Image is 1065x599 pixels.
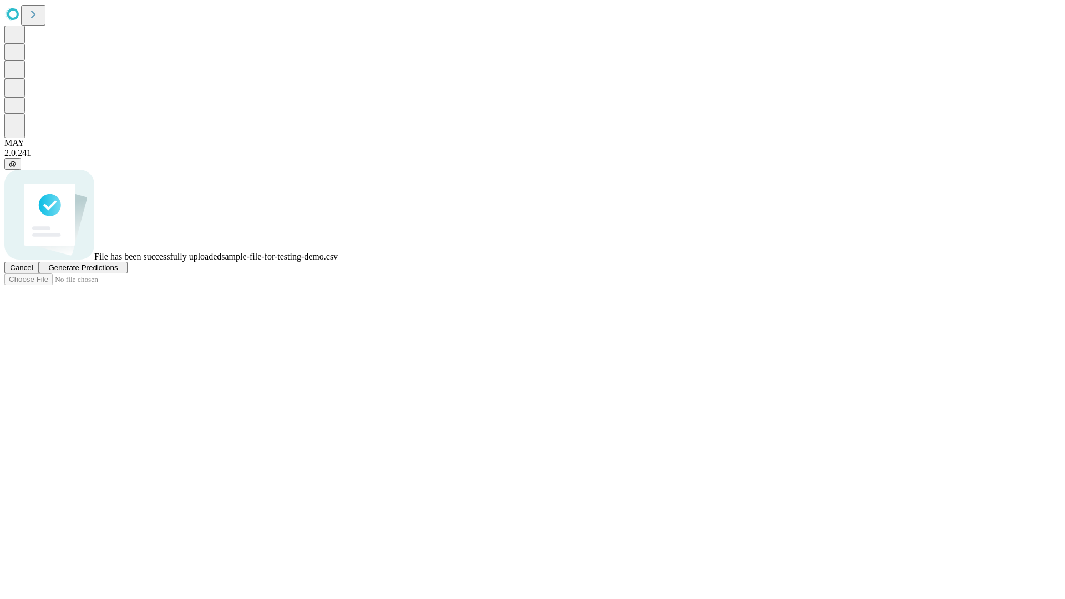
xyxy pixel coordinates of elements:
span: Cancel [10,263,33,272]
button: Cancel [4,262,39,273]
span: sample-file-for-testing-demo.csv [221,252,338,261]
div: MAY [4,138,1061,148]
span: Generate Predictions [48,263,118,272]
span: File has been successfully uploaded [94,252,221,261]
span: @ [9,160,17,168]
button: Generate Predictions [39,262,128,273]
button: @ [4,158,21,170]
div: 2.0.241 [4,148,1061,158]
